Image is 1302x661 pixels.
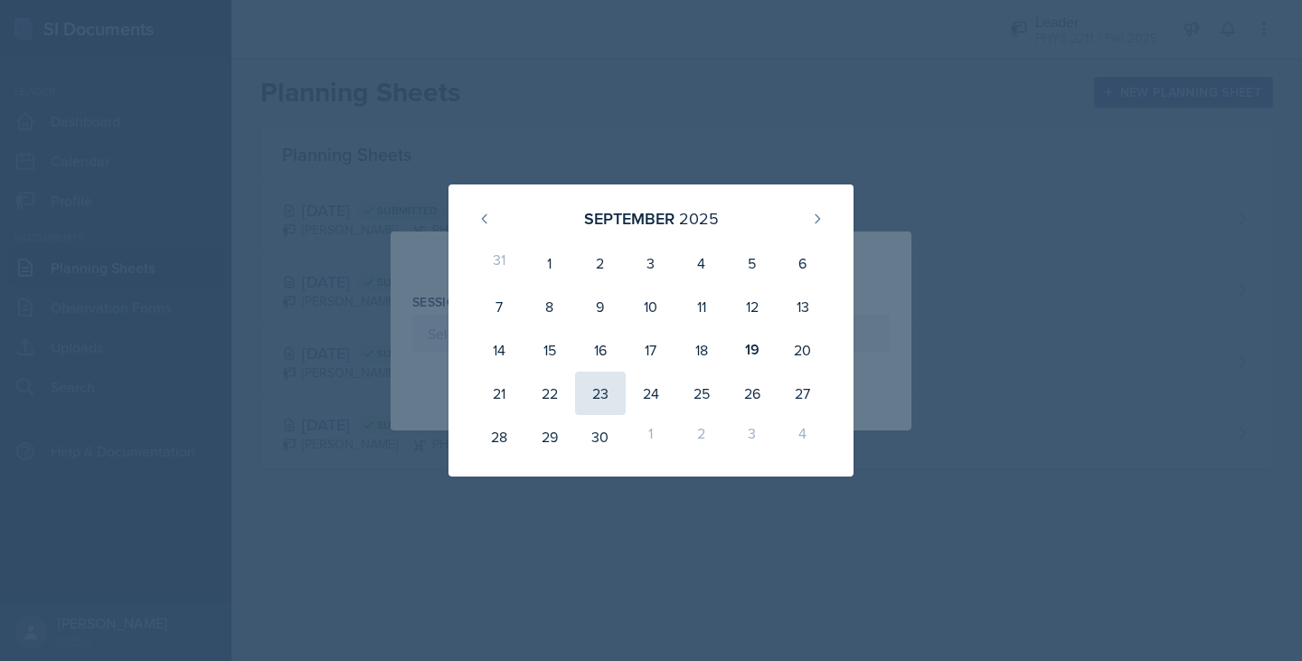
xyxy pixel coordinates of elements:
[778,415,828,458] div: 4
[524,328,575,372] div: 15
[727,415,778,458] div: 3
[626,372,676,415] div: 24
[676,328,727,372] div: 18
[575,328,626,372] div: 16
[575,415,626,458] div: 30
[676,415,727,458] div: 2
[778,372,828,415] div: 27
[727,328,778,372] div: 19
[626,415,676,458] div: 1
[524,415,575,458] div: 29
[778,328,828,372] div: 20
[676,285,727,328] div: 11
[575,285,626,328] div: 9
[575,372,626,415] div: 23
[575,241,626,285] div: 2
[524,372,575,415] div: 22
[727,241,778,285] div: 5
[626,285,676,328] div: 10
[474,328,524,372] div: 14
[584,206,675,231] div: September
[474,241,524,285] div: 31
[676,241,727,285] div: 4
[474,285,524,328] div: 7
[474,415,524,458] div: 28
[524,285,575,328] div: 8
[778,241,828,285] div: 6
[727,372,778,415] div: 26
[676,372,727,415] div: 25
[524,241,575,285] div: 1
[727,285,778,328] div: 12
[474,372,524,415] div: 21
[626,241,676,285] div: 3
[778,285,828,328] div: 13
[679,206,719,231] div: 2025
[626,328,676,372] div: 17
